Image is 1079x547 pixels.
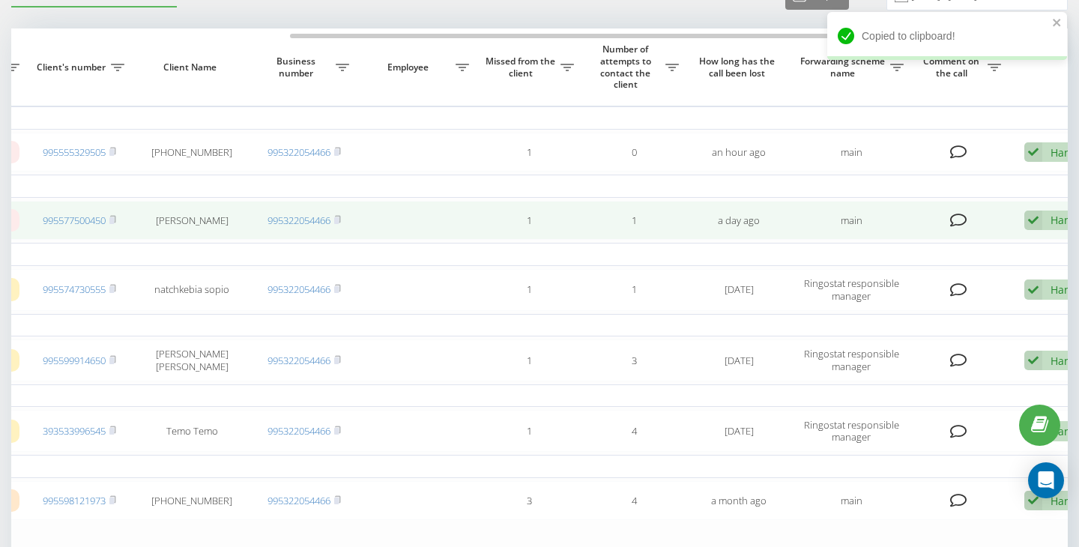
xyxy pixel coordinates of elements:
a: 995577500450 [43,214,106,227]
td: Ringostat responsible manager [791,269,911,311]
a: 995322054466 [268,282,330,296]
span: Employee [364,61,456,73]
td: main [791,133,911,172]
td: [DATE] [686,269,791,311]
td: 3 [581,339,686,381]
td: 1 [477,133,581,172]
a: 995322054466 [268,145,330,159]
span: Client Name [145,61,239,73]
td: 1 [477,201,581,241]
td: 4 [581,410,686,452]
td: 1 [581,269,686,311]
td: main [791,201,911,241]
td: Temo Temo [132,410,252,452]
td: a month ago [686,481,791,521]
td: 4 [581,481,686,521]
td: [PERSON_NAME] [PERSON_NAME] [132,339,252,381]
a: 995555329505 [43,145,106,159]
td: [PHONE_NUMBER] [132,481,252,521]
td: a day ago [686,201,791,241]
div: Copied to clipboard! [827,12,1067,60]
td: 3 [477,481,581,521]
span: Missed from the client [484,55,560,79]
a: 995574730555 [43,282,106,296]
span: Business number [259,55,336,79]
td: [PERSON_NAME] [132,201,252,241]
td: [DATE] [686,339,791,381]
td: Ringostat responsible manager [791,339,911,381]
td: natchkebia sopio [132,269,252,311]
td: 1 [477,339,581,381]
td: [PHONE_NUMBER] [132,133,252,172]
td: main [791,481,911,521]
button: close [1052,16,1063,31]
td: an hour ago [686,133,791,172]
td: 0 [581,133,686,172]
a: 393533996545 [43,424,106,438]
span: Comment on the call [919,55,988,79]
a: 995599914650 [43,354,106,367]
a: 995322054466 [268,354,330,367]
a: 995322054466 [268,494,330,507]
span: How long has the call been lost [698,55,779,79]
span: Number of attempts to contact the client [589,43,665,90]
td: 1 [477,269,581,311]
a: 995322054466 [268,214,330,227]
a: 995322054466 [268,424,330,438]
div: Open Intercom Messenger [1028,462,1064,498]
td: Ringostat responsible manager [791,410,911,452]
td: 1 [477,410,581,452]
td: [DATE] [686,410,791,452]
td: 1 [581,201,686,241]
a: 995598121973 [43,494,106,507]
span: Client's number [34,61,111,73]
span: Forwarding scheme name [799,55,890,79]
